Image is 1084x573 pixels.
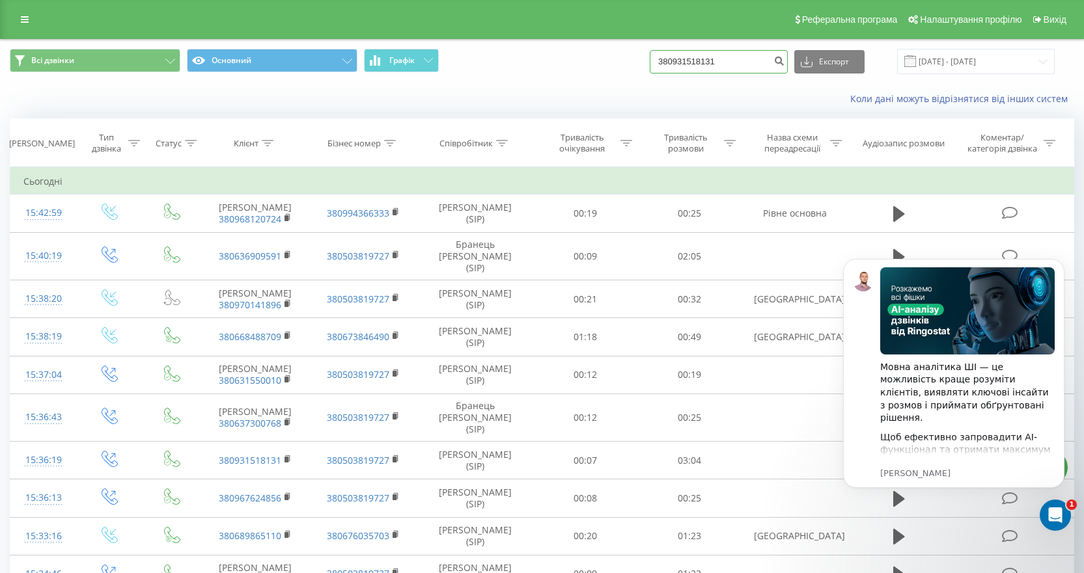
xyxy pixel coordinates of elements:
div: 15:40:19 [23,243,64,269]
td: [GEOGRAPHIC_DATA] [741,318,849,356]
td: 00:08 [533,479,637,517]
td: 00:12 [533,356,637,393]
td: Рівне основна [741,194,849,232]
td: 00:21 [533,280,637,318]
div: 15:36:19 [23,447,64,473]
td: 00:20 [533,517,637,555]
a: 380503819727 [327,492,389,504]
div: Співробітник [439,138,493,149]
td: 00:25 [637,194,742,232]
a: 380637300768 [219,417,281,429]
div: Тривалість очікування [548,132,617,154]
td: [GEOGRAPHIC_DATA] [741,517,849,555]
span: Налаштування профілю [920,14,1021,25]
div: 15:36:13 [23,485,64,511]
span: Всі дзвінки [31,55,74,66]
div: 15:33:16 [23,524,64,549]
div: 15:36:43 [23,405,64,430]
a: Коли дані можуть відрізнятися вiд інших систем [850,92,1074,105]
div: 15:42:59 [23,200,64,226]
td: 01:18 [533,318,637,356]
td: Сьогодні [10,168,1074,194]
td: [PERSON_NAME] [201,356,309,393]
button: Експорт [794,50,865,73]
a: 380636909591 [219,250,281,262]
td: [PERSON_NAME] [201,280,309,318]
button: Графік [364,49,439,72]
td: [PERSON_NAME] (SIP) [417,517,534,555]
td: 00:12 [533,393,637,442]
button: Основний [187,49,357,72]
a: 380503819727 [327,368,389,380]
td: 00:25 [637,479,742,517]
td: [PERSON_NAME] (SIP) [417,194,534,232]
a: 380967624856 [219,492,281,504]
td: [PERSON_NAME] (SIP) [417,318,534,356]
div: [PERSON_NAME] [9,138,75,149]
td: [PERSON_NAME] (SIP) [417,442,534,479]
a: 380631550010 [219,374,281,386]
td: 00:19 [533,194,637,232]
td: [PERSON_NAME] (SIP) [417,280,534,318]
a: 380503819727 [327,411,389,423]
div: 15:38:19 [23,324,64,349]
td: 00:19 [637,356,742,393]
button: Всі дзвінки [10,49,180,72]
td: 00:32 [637,280,742,318]
div: Тип дзвінка [88,132,124,154]
a: 380689865110 [219,529,281,542]
div: Бізнес номер [327,138,381,149]
td: [PERSON_NAME] [201,194,309,232]
span: 1 [1066,500,1077,510]
td: [GEOGRAPHIC_DATA] [741,280,849,318]
td: Бранець [PERSON_NAME] (SIP) [417,393,534,442]
a: 380503819727 [327,293,389,305]
div: 15:37:04 [23,362,64,388]
span: Реферальна програма [802,14,898,25]
a: 380968120724 [219,213,281,225]
div: Статус [156,138,182,149]
div: Назва схеми переадресації [757,132,827,154]
iframe: Intercom notifications повідомлення [824,239,1084,538]
div: Тривалість розмови [651,132,721,154]
a: 380676035703 [327,529,389,542]
td: [PERSON_NAME] (SIP) [417,479,534,517]
div: 15:38:20 [23,286,64,312]
div: Аудіозапис розмови [863,138,945,149]
span: Графік [389,56,415,65]
div: Коментар/категорія дзвінка [964,132,1040,154]
td: 03:04 [637,442,742,479]
iframe: Intercom live chat [1040,500,1071,531]
td: 00:07 [533,442,637,479]
a: 380503819727 [327,454,389,466]
a: 380994366333 [327,207,389,219]
input: Пошук за номером [650,50,788,73]
td: 01:23 [637,517,742,555]
td: 00:09 [533,232,637,280]
td: [PERSON_NAME] (SIP) [417,356,534,393]
span: Вихід [1044,14,1066,25]
a: 380503819727 [327,250,389,262]
td: 00:25 [637,393,742,442]
td: 00:49 [637,318,742,356]
a: 380970141896 [219,299,281,311]
a: 380673846490 [327,330,389,343]
td: Бранець [PERSON_NAME] (SIP) [417,232,534,280]
a: 380931518131 [219,454,281,466]
div: Клієнт [234,138,258,149]
td: 02:05 [637,232,742,280]
td: [PERSON_NAME] [201,393,309,442]
a: 380668488709 [219,330,281,343]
